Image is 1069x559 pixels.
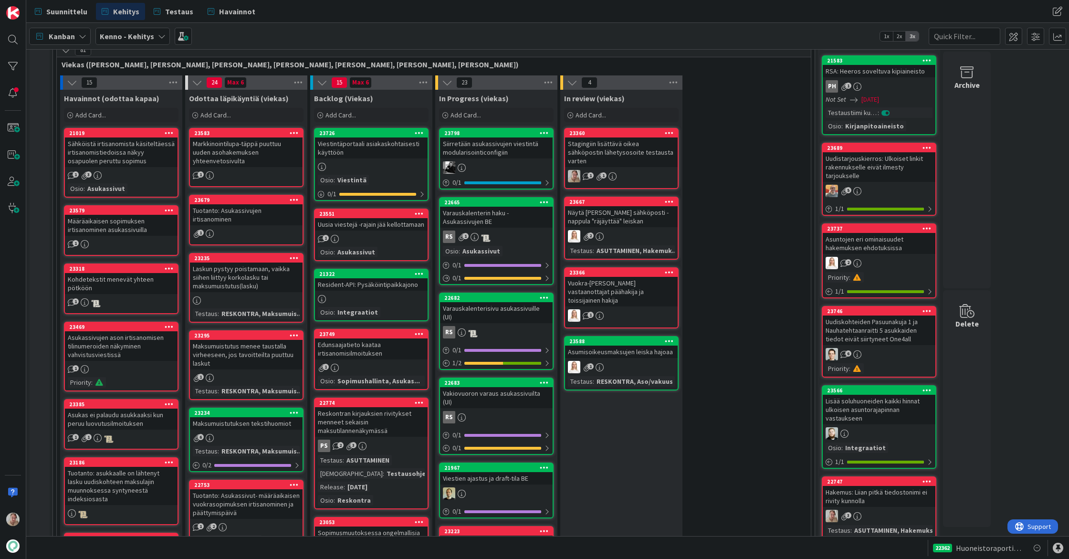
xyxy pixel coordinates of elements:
div: 23469 [65,323,178,331]
div: RS [443,411,455,423]
div: 23689 [823,144,935,152]
div: 23566Lisää soluhuoneiden kaikki hinnat ulkoisen asuntorajapinnan vastaukseen [823,386,935,424]
div: 23318 [65,264,178,273]
div: RS [440,326,553,338]
div: 22665 [444,199,553,206]
div: Osio [826,443,841,453]
span: Add Card... [200,111,231,119]
span: In review (viekas) [564,94,625,103]
div: Testaustiimi kurkkaa [826,107,878,118]
span: 6 [198,434,204,440]
div: Osio [318,175,334,185]
span: 1 [462,233,469,239]
div: 23737 [827,225,935,232]
div: 22774 [319,400,428,406]
span: 23 [456,77,472,88]
span: 3 [85,171,92,178]
div: Max 6 [227,80,244,85]
div: Asukas ei palaudu asukkaaksi kun peruu luovutusilmoituksen [65,409,178,430]
span: 2 [845,259,851,265]
div: Osio [318,376,334,386]
span: Add Card... [576,111,606,119]
div: 21967Viestien ajastus ja draft-tila BE [440,464,553,485]
div: 0/1 [440,272,553,284]
div: ML [440,487,553,500]
img: ML [443,487,455,500]
div: 22682Varauskalenterisivu asukassivuille (UI) [440,294,553,323]
div: 0/1 [440,506,553,517]
div: SL [823,257,935,269]
span: [DATE] [861,95,879,105]
div: 23186Tuotanto: asukkaalle on lähtenyt lasku uudiskohteen maksulajin muunnoksessa syntyneestä inde... [65,458,178,505]
div: 23318 [69,265,178,272]
div: SL [565,170,678,182]
div: 23566 [827,387,935,394]
div: Varauskalenterisivu asukassivuille (UI) [440,302,553,323]
div: 0/1 [440,429,553,441]
span: 1 [85,434,92,440]
img: TT [826,348,838,360]
div: Testaus [193,446,218,456]
div: 23469 [69,324,178,330]
div: Varauskalenterin haku - Asukassivujen BE [440,207,553,228]
span: 0 / 1 [452,443,461,453]
span: Kanban [49,31,75,42]
a: Kehitys [96,3,145,20]
div: 23385 [65,400,178,409]
span: Viekas (Samuli, Saara, Mika, Pirjo, Keijo, TommiHä, Rasmus) [62,60,799,69]
div: 23053 [315,518,428,527]
span: 1 / 1 [835,457,844,467]
div: 22747 [823,477,935,486]
span: Suunnittelu [46,6,87,17]
span: In Progress (viekas) [439,94,509,103]
div: 22665 [440,198,553,207]
div: Uusia viestejä -rajain jää kellottamaan [315,218,428,231]
span: 81 [75,44,91,56]
span: 1x [880,32,893,41]
input: Quick Filter... [929,28,1000,45]
div: SL [565,230,678,243]
span: Havainnot [219,6,255,17]
span: : [334,247,335,257]
div: 23726 [319,130,428,137]
span: 1 [600,172,607,179]
div: Osio [318,247,334,257]
span: 0 / 1 [452,345,461,355]
span: 1 [198,230,204,236]
span: Support [20,1,43,13]
div: 23679 [190,196,303,204]
div: Asukassivut [85,183,127,194]
span: 1 [587,312,594,318]
div: 21967 [440,464,553,472]
div: Priority [826,363,849,374]
span: 3 [350,442,356,448]
img: BN [826,185,838,197]
div: Testaus [568,376,593,387]
a: Suunnittelu [29,3,93,20]
div: Asukassivut [460,246,503,256]
div: Vakiovuoron varaus asukassivuilta (UI) [440,387,553,408]
div: 23667Näytä [PERSON_NAME] sähköposti -nappula "räjäyttää" leiskan [565,198,678,227]
div: 23579 [65,206,178,215]
div: RS [443,326,455,338]
div: RS [440,411,553,423]
div: 21322Resident-API: Pysäköintipaikkajono [315,270,428,291]
div: SL [565,309,678,322]
div: 23053Sopimusmuutoksessa ongelmallisia käyttötapauksia [315,518,428,548]
div: 0/1 [440,442,553,454]
span: : [84,183,85,194]
img: SL [6,513,20,526]
img: SL [568,361,580,373]
span: 2 [337,442,344,448]
div: Testaus [193,308,218,319]
div: 23234 [190,409,303,417]
div: 23746 [823,307,935,316]
div: Tuotanto: Asukassivujen irtisanominen [190,204,303,225]
span: 1 [73,298,79,305]
div: 23566 [823,386,935,395]
div: Viestintäportaali asiakaskohtaisesti käyttöön [315,137,428,158]
span: 15 [81,77,97,88]
span: Kehitys [113,6,139,17]
div: RS [440,231,553,243]
span: : [218,386,219,396]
